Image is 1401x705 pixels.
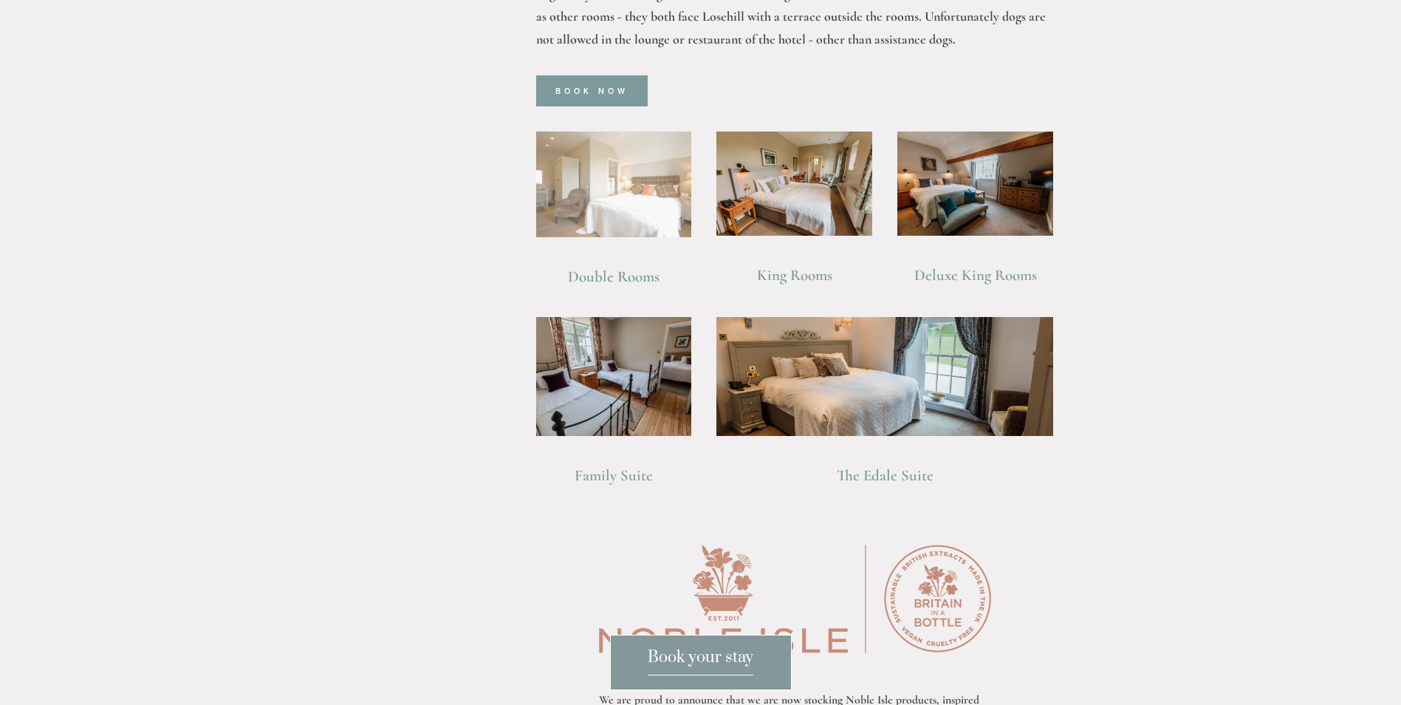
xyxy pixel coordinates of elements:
a: Deluxe King Rooms [914,266,1037,285]
a: Family Suite [575,466,653,485]
img: Double Room view, Losehill Hotel [536,132,692,237]
img: The Edale Suite, Losehill Hotel [716,317,1053,435]
img: King Room view, Losehill Hotel [716,132,872,236]
img: Deluxe King Room view, Losehill Hotel [897,132,1053,236]
a: Book your stay [610,635,792,690]
span: Book your stay [648,647,753,675]
img: Family Suite view, Losehill Hotel [536,317,692,436]
a: Book Now [536,75,648,106]
a: Double Rooms [568,268,660,286]
a: King Rooms [757,266,832,285]
a: The Edale Suite [837,466,934,485]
